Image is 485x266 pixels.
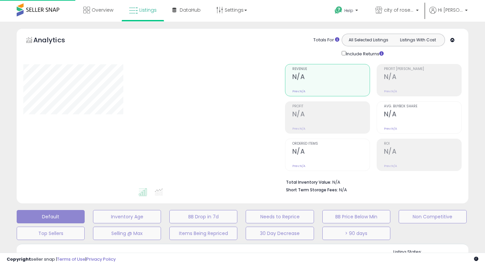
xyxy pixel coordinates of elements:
[33,35,78,46] h5: Analytics
[322,227,390,240] button: > 90 days
[292,67,370,71] span: Revenue
[384,7,414,13] span: city of roses distributors llc
[17,227,85,240] button: Top Sellers
[17,210,85,223] button: Default
[93,210,161,223] button: Inventory Age
[322,210,390,223] button: BB Price Below Min
[384,73,461,82] h2: N/A
[344,36,393,44] button: All Selected Listings
[246,210,314,223] button: Needs to Reprice
[292,89,305,93] small: Prev: N/A
[93,227,161,240] button: Selling @ Max
[292,105,370,108] span: Profit
[292,110,370,119] h2: N/A
[339,187,347,193] span: N/A
[292,142,370,146] span: Ordered Items
[384,89,397,93] small: Prev: N/A
[384,127,397,131] small: Prev: N/A
[180,7,201,13] span: DataHub
[384,164,397,168] small: Prev: N/A
[384,142,461,146] span: ROI
[399,210,467,223] button: Non Competitive
[292,73,370,82] h2: N/A
[7,256,116,263] div: seller snap | |
[429,7,468,22] a: Hi [PERSON_NAME]
[286,179,331,185] b: Total Inventory Value:
[292,148,370,157] h2: N/A
[384,110,461,119] h2: N/A
[438,7,463,13] span: Hi [PERSON_NAME]
[337,50,392,57] div: Include Returns
[292,127,305,131] small: Prev: N/A
[344,8,353,13] span: Help
[246,227,314,240] button: 30 Day Decrease
[313,37,339,43] div: Totals For
[169,210,237,223] button: BB Drop in 7d
[384,148,461,157] h2: N/A
[169,227,237,240] button: Items Being Repriced
[7,256,31,262] strong: Copyright
[292,164,305,168] small: Prev: N/A
[329,1,365,22] a: Help
[334,6,343,14] i: Get Help
[384,105,461,108] span: Avg. Buybox Share
[286,178,457,186] li: N/A
[92,7,113,13] span: Overview
[139,7,157,13] span: Listings
[384,67,461,71] span: Profit [PERSON_NAME]
[393,36,443,44] button: Listings With Cost
[286,187,338,193] b: Short Term Storage Fees:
